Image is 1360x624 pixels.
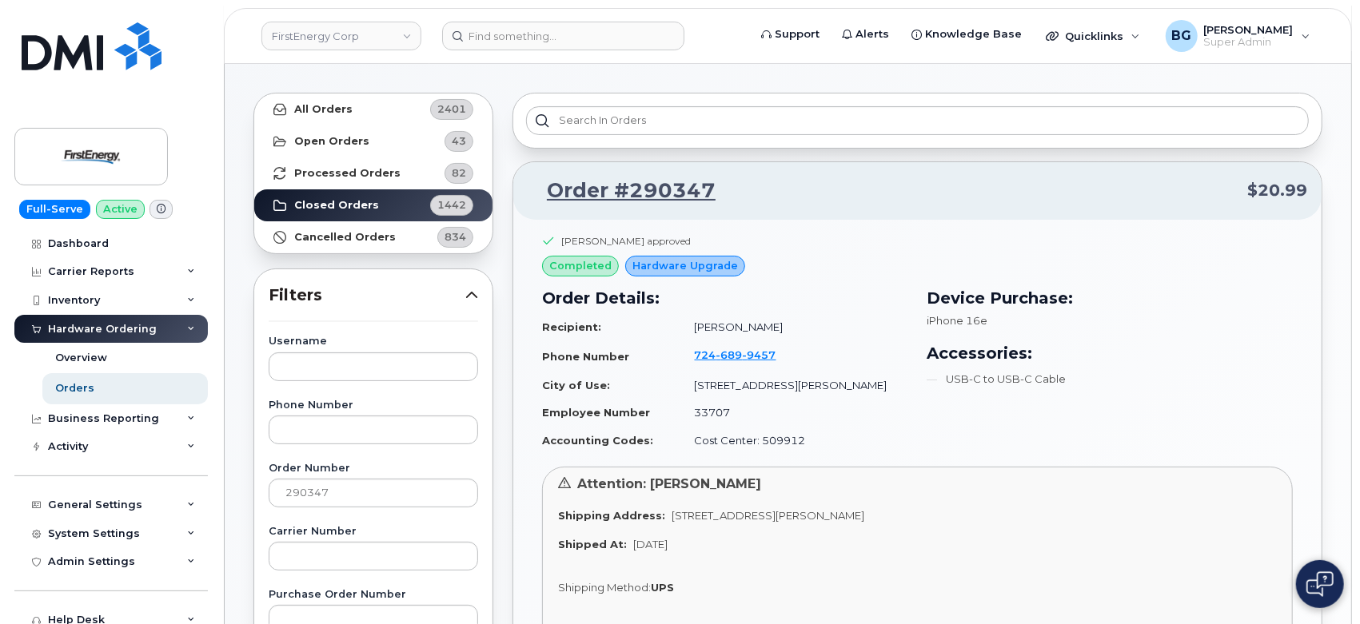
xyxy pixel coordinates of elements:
span: [PERSON_NAME] [1204,23,1294,36]
label: Purchase Order Number [269,590,478,600]
strong: Shipped At: [558,538,627,550]
strong: City of Use: [542,379,610,391]
span: 1442 [437,197,466,213]
a: Knowledge Base [900,18,1033,50]
a: 7246899457 [695,348,796,361]
span: Filters [269,284,465,307]
span: 9457 [743,348,776,361]
span: $20.99 [1247,179,1307,202]
a: Processed Orders82 [254,157,493,189]
span: completed [549,258,612,273]
strong: Cancelled Orders [294,231,396,244]
span: Shipping Method: [558,581,651,594]
h3: Order Details: [542,286,908,310]
a: Open Orders43 [254,125,493,157]
a: Cancelled Orders834 [254,221,493,253]
strong: Processed Orders [294,167,401,180]
span: 689 [716,348,743,361]
td: [PERSON_NAME] [680,313,908,341]
strong: Shipping Address: [558,509,665,522]
input: Find something... [442,22,684,50]
span: Alerts [855,26,889,42]
div: [PERSON_NAME] approved [561,234,691,248]
label: Username [269,336,478,347]
li: USB-C to USB-C Cable [927,372,1294,387]
strong: Phone Number [542,350,629,363]
label: Order Number [269,463,478,474]
span: [STREET_ADDRESS][PERSON_NAME] [672,509,864,522]
a: Alerts [831,18,900,50]
span: 2401 [437,101,466,117]
a: Support [750,18,831,50]
span: BG [1171,26,1191,46]
a: FirstEnergy Corp [261,22,421,50]
img: Open chat [1306,571,1334,597]
span: Super Admin [1204,36,1294,49]
strong: Recipient: [542,320,601,333]
input: Search in orders [526,106,1309,135]
strong: Accounting Codes: [542,434,653,447]
span: Attention: [PERSON_NAME] [577,476,761,491]
label: Phone Number [269,400,478,411]
span: Knowledge Base [925,26,1022,42]
span: 724 [695,348,776,361]
span: 43 [452,133,466,149]
a: All Orders2401 [254,93,493,125]
td: [STREET_ADDRESS][PERSON_NAME] [680,372,908,399]
div: Quicklinks [1035,20,1151,52]
span: iPhone 16e [927,314,988,327]
strong: Open Orders [294,135,369,148]
div: Bill Geary [1155,20,1322,52]
strong: All Orders [294,103,353,116]
h3: Accessories: [927,341,1294,365]
td: Cost Center: 509912 [680,427,908,455]
span: Hardware Upgrade [632,258,738,273]
span: 82 [452,165,466,181]
span: Support [775,26,820,42]
h3: Device Purchase: [927,286,1294,310]
span: Quicklinks [1065,30,1123,42]
td: 33707 [680,399,908,427]
label: Carrier Number [269,527,478,537]
strong: Employee Number [542,406,650,419]
span: 834 [445,229,466,244]
span: [DATE] [633,538,668,550]
strong: UPS [651,581,674,594]
a: Order #290347 [528,177,716,205]
strong: Closed Orders [294,199,379,212]
a: Closed Orders1442 [254,189,493,221]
